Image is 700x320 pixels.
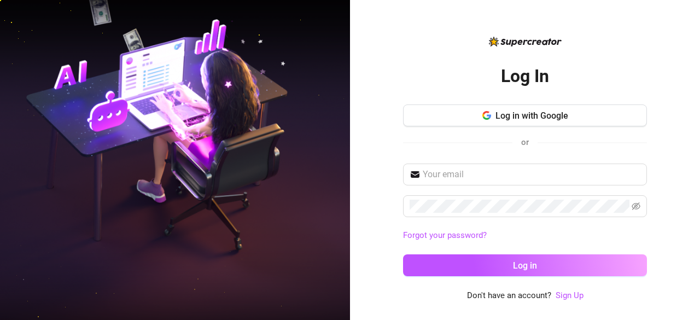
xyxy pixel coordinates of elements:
a: Forgot your password? [403,229,647,242]
img: logo-BBDzfeDw.svg [489,37,562,46]
a: Sign Up [556,290,584,300]
span: Log in with Google [495,110,568,121]
span: Don't have an account? [467,289,551,302]
span: or [521,137,529,147]
h2: Log In [501,65,549,88]
span: Log in [513,260,537,271]
span: eye-invisible [632,202,640,211]
a: Sign Up [556,289,584,302]
input: Your email [423,168,640,181]
button: Log in [403,254,647,276]
a: Forgot your password? [403,230,487,240]
button: Log in with Google [403,104,647,126]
